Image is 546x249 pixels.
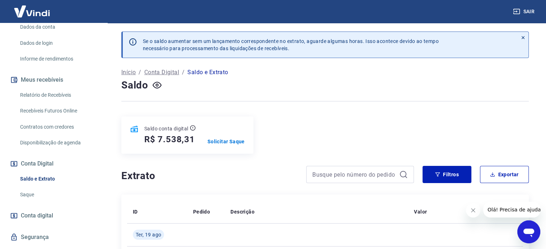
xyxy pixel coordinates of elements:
[17,52,99,66] a: Informe de rendimentos
[17,36,99,51] a: Dados de login
[121,78,148,92] h4: Saldo
[466,203,480,217] iframe: Fechar mensagem
[136,231,161,238] span: Ter, 19 ago
[133,208,138,215] p: ID
[483,202,540,217] iframe: Mensagem da empresa
[414,208,427,215] p: Valor
[144,134,195,145] h5: R$ 7.538,31
[312,169,396,180] input: Busque pelo número do pedido
[17,120,99,134] a: Contratos com credores
[480,166,529,183] button: Exportar
[17,20,99,34] a: Dados da conta
[512,5,537,18] button: Sair
[207,138,245,145] a: Solicitar Saque
[17,88,99,102] a: Relatório de Recebíveis
[17,104,99,118] a: Recebíveis Futuros Online
[21,211,53,221] span: Conta digital
[143,38,439,52] p: Se o saldo aumentar sem um lançamento correspondente no extrato, aguarde algumas horas. Isso acon...
[9,156,99,172] button: Conta Digital
[9,229,99,245] a: Segurança
[423,166,471,183] button: Filtros
[193,208,210,215] p: Pedido
[144,68,179,77] a: Conta Digital
[187,68,228,77] p: Saldo e Extrato
[9,72,99,88] button: Meus recebíveis
[182,68,185,77] p: /
[17,172,99,186] a: Saldo e Extrato
[144,125,188,132] p: Saldo conta digital
[4,5,60,11] span: Olá! Precisa de ajuda?
[517,220,540,243] iframe: Botão para abrir a janela de mensagens
[230,208,255,215] p: Descrição
[17,187,99,202] a: Saque
[9,208,99,224] a: Conta digital
[17,135,99,150] a: Disponibilização de agenda
[9,0,55,22] img: Vindi
[139,68,141,77] p: /
[121,169,298,183] h4: Extrato
[121,68,136,77] a: Início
